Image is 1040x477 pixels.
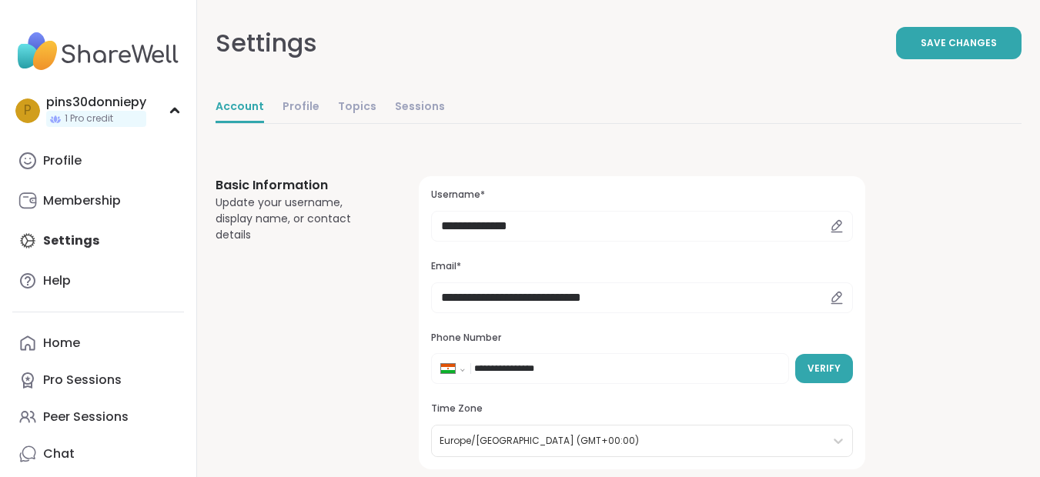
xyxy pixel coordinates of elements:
h3: Time Zone [431,402,853,415]
h3: Username* [431,188,853,202]
span: p [24,101,32,121]
div: Help [43,272,71,289]
div: Chat [43,445,75,462]
h3: Basic Information [216,176,382,195]
a: Pro Sessions [12,362,184,399]
span: 1 Pro credit [65,112,113,125]
a: Membership [12,182,184,219]
span: Verify [808,362,841,375]
div: Peer Sessions [43,409,129,425]
h3: Phone Number [431,332,853,345]
span: Save Changes [921,36,997,50]
button: Save Changes [896,27,1022,59]
div: Settings [216,25,317,62]
div: Membership [43,192,121,209]
div: Update your username, display name, or contact details [216,195,382,243]
a: Profile [12,142,184,179]
div: Pro Sessions [43,372,122,389]
a: Account [216,92,264,123]
h3: Email* [431,260,853,273]
a: Profile [283,92,319,123]
a: Peer Sessions [12,399,184,435]
a: Topics [338,92,376,123]
div: pins30donniepy [46,94,146,111]
a: Chat [12,435,184,472]
img: ShareWell Nav Logo [12,25,184,78]
div: Home [43,335,80,352]
div: Profile [43,152,82,169]
a: Home [12,325,184,362]
a: Help [12,262,184,299]
a: Sessions [395,92,445,123]
button: Verify [795,354,853,383]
